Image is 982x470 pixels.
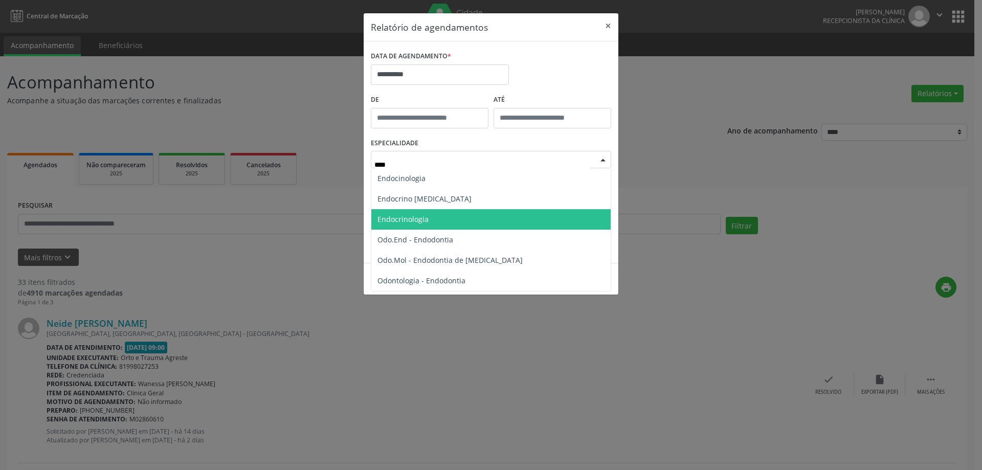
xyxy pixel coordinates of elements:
span: Odo.End - Endodontia [377,235,453,244]
span: Odo.Mol - Endodontia de [MEDICAL_DATA] [377,255,523,265]
label: DATA DE AGENDAMENTO [371,49,451,64]
span: Endocrino [MEDICAL_DATA] [377,194,472,204]
label: ESPECIALIDADE [371,136,418,151]
label: De [371,92,488,108]
button: Close [598,13,618,38]
h5: Relatório de agendamentos [371,20,488,34]
label: ATÉ [494,92,611,108]
span: Odontologia - Endodontia [377,276,465,285]
span: Endocinologia [377,173,426,183]
span: Endocrinologia [377,214,429,224]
